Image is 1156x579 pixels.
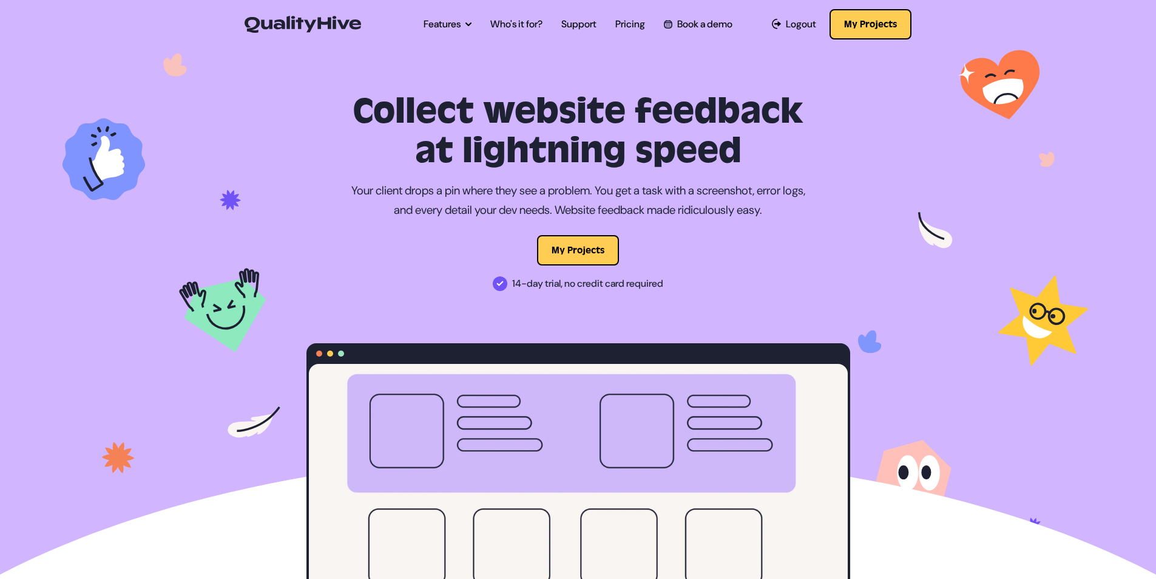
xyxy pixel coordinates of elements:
[537,235,619,266] button: My Projects
[424,17,472,32] a: Features
[512,274,663,293] span: 14-day trial, no credit card required
[351,181,806,221] p: Your client drops a pin where they see a problem. You get a task with a screenshot, error logs, a...
[493,276,507,291] img: 14-day trial, no credit card required
[306,92,850,171] h1: Collect website feedback at lightning speed
[772,17,817,32] a: Logout
[245,16,361,33] img: QualityHive - Bug Tracking Tool
[786,17,816,32] span: Logout
[664,17,732,32] a: Book a demo
[490,17,543,32] a: Who's it for?
[830,9,911,39] button: My Projects
[561,17,597,32] a: Support
[664,20,672,28] img: Book a QualityHive Demo
[615,17,645,32] a: Pricing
